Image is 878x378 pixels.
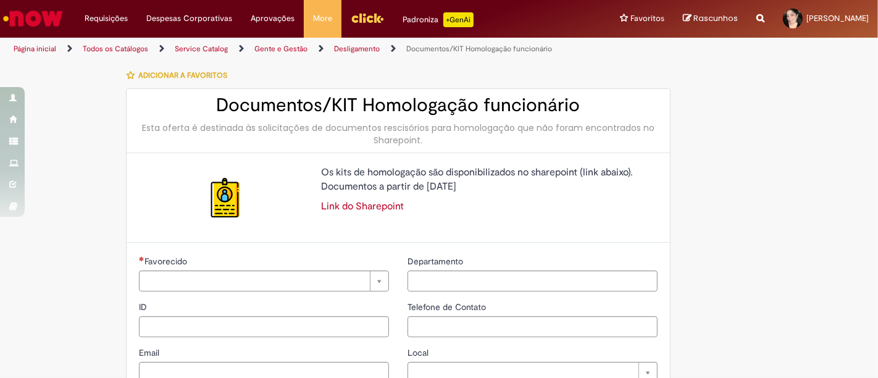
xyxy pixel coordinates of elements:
[139,95,658,115] h2: Documentos/KIT Homologação funcionário
[806,13,869,23] span: [PERSON_NAME]
[254,44,307,54] a: Gente e Gestão
[139,316,389,337] input: ID
[206,178,245,217] img: Documentos/KIT Homologação funcionário
[443,12,474,27] p: +GenAi
[139,122,658,146] div: Esta oferta é destinada às solicitações de documentos rescisórios para homologação que não foram ...
[9,38,576,61] ul: Trilhas de página
[334,44,380,54] a: Desligamento
[408,256,466,267] span: Departamento
[251,12,295,25] span: Aprovações
[83,44,148,54] a: Todos os Catálogos
[139,301,149,313] span: ID
[1,6,65,31] img: ServiceNow
[85,12,128,25] span: Requisições
[138,70,227,80] span: Adicionar a Favoritos
[408,301,488,313] span: Telefone de Contato
[351,9,384,27] img: click_logo_yellow_360x200.png
[403,12,474,27] div: Padroniza
[408,316,658,337] input: Telefone de Contato
[14,44,56,54] a: Página inicial
[408,347,431,358] span: Local
[630,12,664,25] span: Favoritos
[313,12,332,25] span: More
[139,256,144,261] span: Necessários
[408,271,658,292] input: Departamento
[321,200,404,212] a: Link do Sharepoint
[144,256,190,267] span: Necessários - Favorecido
[406,44,552,54] a: Documentos/KIT Homologação funcionário
[139,271,389,292] a: Limpar campo Favorecido
[126,62,234,88] button: Adicionar a Favoritos
[321,166,633,193] span: Os kits de homologação são disponibilizados no sharepoint (link abaixo). Documentos a partir de [...
[175,44,228,54] a: Service Catalog
[146,12,232,25] span: Despesas Corporativas
[139,347,162,358] span: Email
[693,12,738,24] span: Rascunhos
[683,13,738,25] a: Rascunhos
